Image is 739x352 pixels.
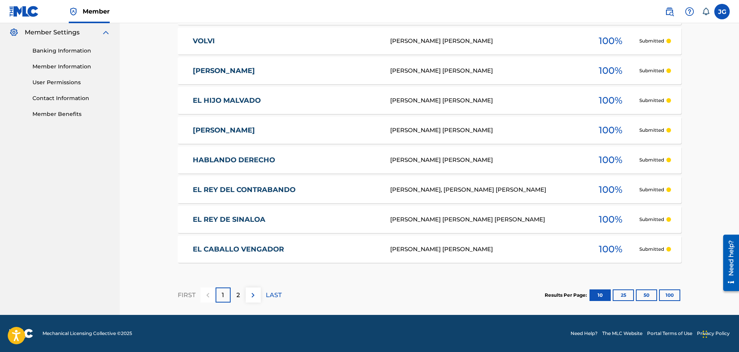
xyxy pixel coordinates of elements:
a: Need Help? [571,330,598,337]
p: Submitted [639,127,664,134]
a: [PERSON_NAME] [193,66,380,75]
a: Member Benefits [32,110,110,118]
button: 100 [659,289,680,301]
span: Member [83,7,110,16]
p: 1 [222,291,224,300]
span: 100 % [599,213,622,226]
span: 100 % [599,34,622,48]
a: Portal Terms of Use [647,330,692,337]
div: [PERSON_NAME] [PERSON_NAME] [390,96,582,105]
img: help [685,7,694,16]
img: expand [101,28,110,37]
iframe: Resource Center [717,231,739,294]
span: 100 % [599,123,622,137]
button: 50 [636,289,657,301]
p: Results Per Page: [545,292,589,299]
div: [PERSON_NAME] [PERSON_NAME] [390,37,582,46]
div: [PERSON_NAME] [PERSON_NAME] [390,156,582,165]
p: Submitted [639,156,664,163]
a: Banking Information [32,47,110,55]
p: Submitted [639,97,664,104]
span: 100 % [599,64,622,78]
p: FIRST [178,291,195,300]
a: EL REY DEL CONTRABANDO [193,185,380,194]
a: The MLC Website [602,330,642,337]
a: Privacy Policy [697,330,730,337]
div: Drag [703,323,707,346]
div: [PERSON_NAME] [PERSON_NAME] [PERSON_NAME] [390,215,582,224]
img: logo [9,329,33,338]
a: HABLANDO DERECHO [193,156,380,165]
span: 100 % [599,153,622,167]
img: right [248,291,258,300]
a: Contact Information [32,94,110,102]
span: 100 % [599,94,622,107]
a: Public Search [662,4,677,19]
p: Submitted [639,216,664,223]
span: Member Settings [25,28,80,37]
span: 100 % [599,242,622,256]
img: Top Rightsholder [69,7,78,16]
div: [PERSON_NAME] [PERSON_NAME] [390,66,582,75]
a: [PERSON_NAME] [193,126,380,135]
div: Notifications [702,8,710,15]
a: User Permissions [32,78,110,87]
iframe: Chat Widget [700,315,739,352]
img: Member Settings [9,28,19,37]
span: 100 % [599,183,622,197]
a: VOLVI [193,37,380,46]
p: Submitted [639,246,664,253]
div: User Menu [714,4,730,19]
img: MLC Logo [9,6,39,17]
span: Mechanical Licensing Collective © 2025 [42,330,132,337]
img: search [665,7,674,16]
p: LAST [266,291,282,300]
div: [PERSON_NAME] [PERSON_NAME] [390,245,582,254]
a: Member Information [32,63,110,71]
div: [PERSON_NAME], [PERSON_NAME] [PERSON_NAME] [390,185,582,194]
a: EL REY DE SINALOA [193,215,380,224]
p: Submitted [639,67,664,74]
div: Help [682,4,697,19]
a: EL CABALLO VENGADOR [193,245,380,254]
p: 2 [236,291,240,300]
a: EL HIJO MALVADO [193,96,380,105]
button: 10 [590,289,611,301]
div: [PERSON_NAME] [PERSON_NAME] [390,126,582,135]
button: 25 [613,289,634,301]
p: Submitted [639,186,664,193]
p: Submitted [639,37,664,44]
